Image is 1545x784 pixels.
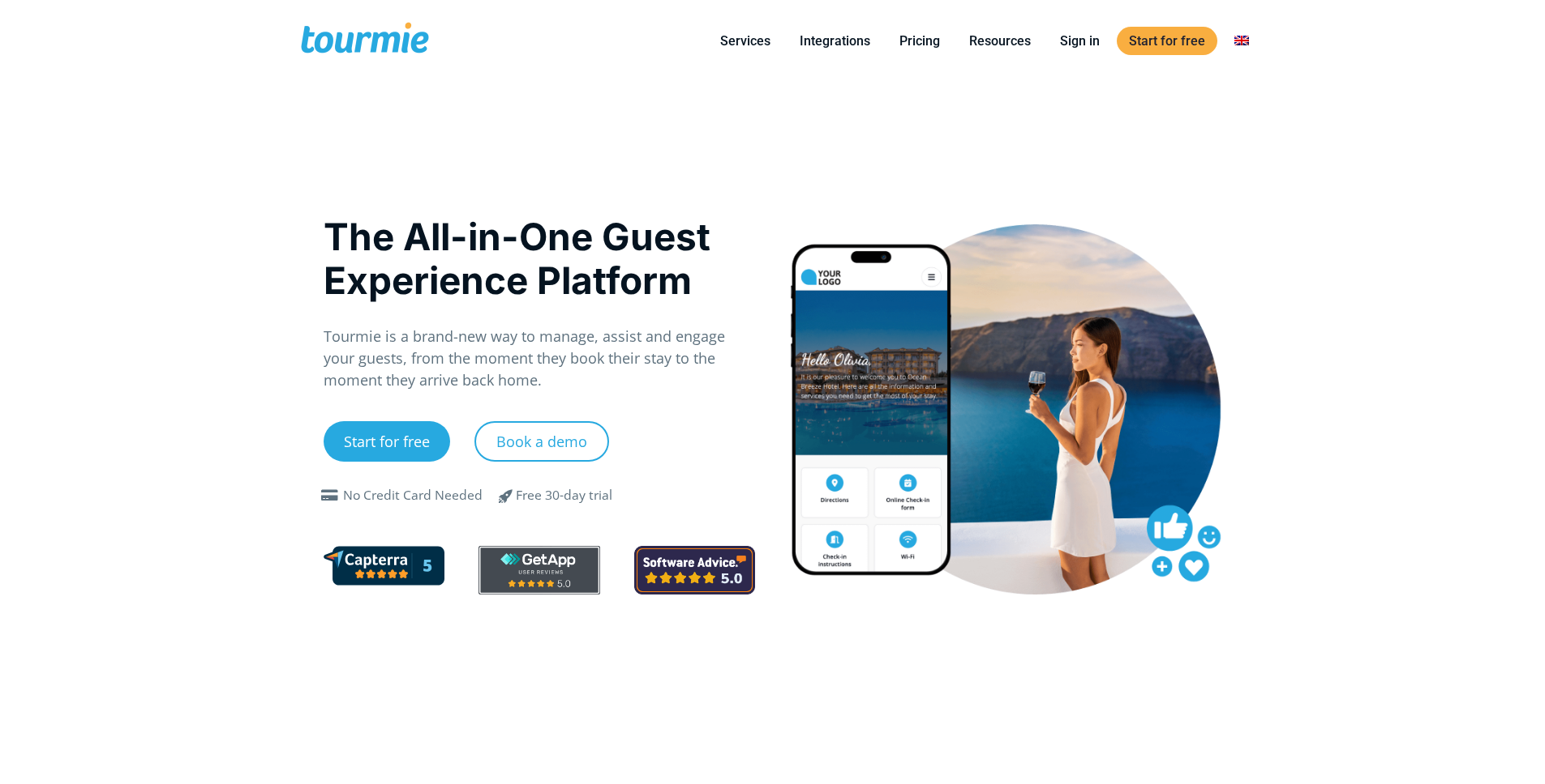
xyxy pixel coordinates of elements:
span:  [487,486,526,505]
span:  [317,489,343,502]
a: Resources [957,31,1043,51]
a: Pricing [887,31,952,51]
a: Switch to [1222,31,1261,51]
p: Tourmie is a brand-new way to manage, assist and engage your guests, from the moment they book th... [324,326,756,391]
div: No Credit Card Needed [343,486,483,505]
a: Sign in [1048,31,1112,51]
a: Start for free [1117,27,1217,55]
a: Book a demo [474,421,609,462]
a: Services [708,31,783,51]
div: Free 30-day trial [516,486,612,505]
h1: The All-in-One Guest Experience Platform [324,215,756,302]
a: Start for free [324,421,450,462]
a: Integrations [788,31,882,51]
